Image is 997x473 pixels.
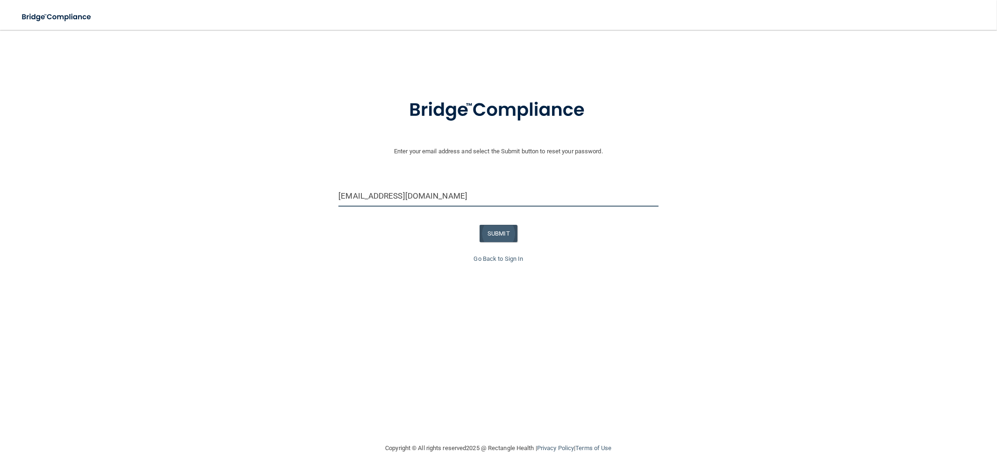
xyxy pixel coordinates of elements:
[836,408,986,444] iframe: Drift Widget Chat Controller
[390,86,608,135] img: bridge_compliance_login_screen.278c3ca4.svg
[328,433,669,463] div: Copyright © All rights reserved 2025 @ Rectangle Health | |
[14,7,100,27] img: bridge_compliance_login_screen.278c3ca4.svg
[338,186,658,207] input: Email
[575,444,611,451] a: Terms of Use
[474,255,524,262] a: Go Back to Sign In
[537,444,574,451] a: Privacy Policy
[480,225,517,242] button: SUBMIT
